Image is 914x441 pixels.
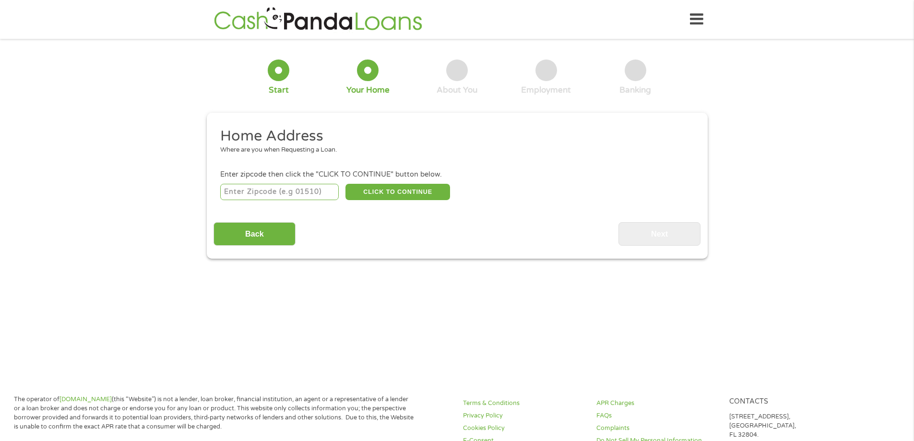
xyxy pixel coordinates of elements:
[220,169,693,180] div: Enter zipcode then click the "CLICK TO CONTINUE" button below.
[619,85,651,95] div: Banking
[220,127,687,146] h2: Home Address
[220,184,339,200] input: Enter Zipcode (e.g 01510)
[521,85,571,95] div: Employment
[437,85,477,95] div: About You
[59,395,112,403] a: [DOMAIN_NAME]
[596,399,718,408] a: APR Charges
[463,424,585,433] a: Cookies Policy
[729,412,851,440] p: [STREET_ADDRESS], [GEOGRAPHIC_DATA], FL 32804.
[596,424,718,433] a: Complaints
[618,222,700,246] input: Next
[346,85,390,95] div: Your Home
[596,411,718,420] a: FAQs
[463,399,585,408] a: Terms & Conditions
[211,6,425,33] img: GetLoanNow Logo
[463,411,585,420] a: Privacy Policy
[220,145,687,155] div: Where are you when Requesting a Loan.
[214,222,296,246] input: Back
[269,85,289,95] div: Start
[729,397,851,406] h4: Contacts
[14,395,414,431] p: The operator of (this “Website”) is not a lender, loan broker, financial institution, an agent or...
[345,184,450,200] button: CLICK TO CONTINUE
